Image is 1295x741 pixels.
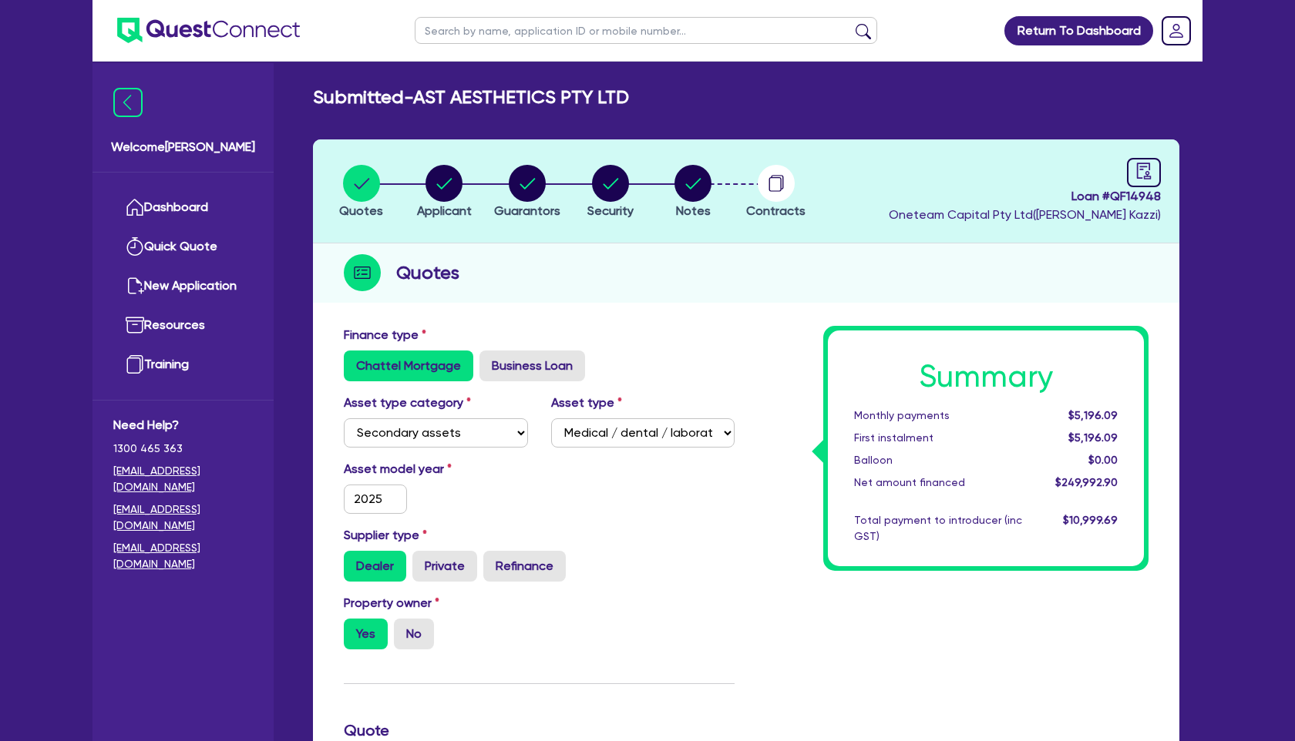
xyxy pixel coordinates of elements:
h3: Quote [344,721,735,739]
span: $10,999.69 [1063,514,1118,526]
a: audit [1127,158,1161,187]
button: Applicant [416,164,473,221]
span: Need Help? [113,416,253,434]
span: Quotes [339,203,383,218]
label: Asset type category [344,394,471,412]
label: Chattel Mortgage [344,350,473,381]
span: $0.00 [1088,454,1118,466]
span: $5,196.09 [1068,431,1118,444]
img: training [126,355,144,374]
label: Asset model year [332,460,540,478]
label: Business Loan [479,350,585,381]
a: Dropdown toggle [1156,11,1196,51]
a: [EMAIL_ADDRESS][DOMAIN_NAME] [113,540,253,572]
label: Supplier type [344,526,427,545]
h1: Summary [854,358,1118,395]
a: Quick Quote [113,227,253,267]
img: resources [126,316,144,334]
button: Quotes [338,164,384,221]
h2: Quotes [396,259,459,287]
span: Contracts [746,203,806,218]
a: [EMAIL_ADDRESS][DOMAIN_NAME] [113,501,253,534]
label: Refinance [483,551,566,582]
label: Finance type [344,326,426,344]
img: new-application [126,277,144,295]
img: icon-menu-close [113,88,143,117]
div: Balloon [843,452,1034,468]
div: First instalment [843,430,1034,446]
label: No [394,619,434,649]
label: Yes [344,619,388,649]
button: Notes [674,164,712,221]
label: Property owner [344,594,439,612]
a: Resources [113,306,253,345]
span: Applicant [417,203,472,218]
a: Return To Dashboard [1004,16,1153,45]
img: quest-connect-logo-blue [117,18,300,43]
div: Net amount financed [843,474,1034,491]
a: [EMAIL_ADDRESS][DOMAIN_NAME] [113,463,253,495]
span: audit [1135,163,1152,179]
img: step-icon [344,254,381,291]
label: Asset type [551,394,622,412]
span: Loan # QF14948 [889,187,1161,206]
input: Search by name, application ID or mobile number... [415,17,877,44]
label: Dealer [344,551,406,582]
label: Private [412,551,477,582]
span: $249,992.90 [1055,476,1118,488]
span: Guarantors [494,203,560,218]
div: Total payment to introducer (inc GST) [843,512,1034,545]
span: $5,196.09 [1068,409,1118,421]
span: Oneteam Capital Pty Ltd ( [PERSON_NAME] Kazzi ) [889,207,1161,222]
span: 1300 465 363 [113,441,253,457]
button: Guarantors [493,164,561,221]
h2: Submitted - AST AESTHETICS PTY LTD [313,86,629,109]
img: quick-quote [126,237,144,256]
button: Security [587,164,634,221]
a: New Application [113,267,253,306]
div: Monthly payments [843,407,1034,424]
span: Notes [676,203,711,218]
span: Security [587,203,634,218]
button: Contracts [745,164,806,221]
a: Training [113,345,253,384]
span: Welcome [PERSON_NAME] [111,138,255,156]
a: Dashboard [113,188,253,227]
